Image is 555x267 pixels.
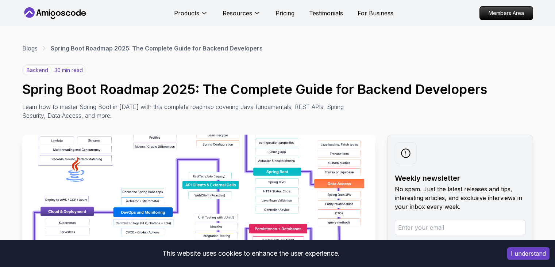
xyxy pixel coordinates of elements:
[22,102,349,120] p: Learn how to master Spring Boot in [DATE] with this complete roadmap covering Java fundamentals, ...
[395,173,525,183] h2: Weekly newsletter
[479,6,533,20] a: Members Area
[51,44,263,53] p: Spring Boot Roadmap 2025: The Complete Guide for Backend Developers
[223,9,261,23] button: Resources
[22,82,533,97] h1: Spring Boot Roadmap 2025: The Complete Guide for Backend Developers
[309,9,343,18] a: Testimonials
[174,9,208,23] button: Products
[5,245,496,262] div: This website uses cookies to enhance the user experience.
[223,9,252,18] p: Resources
[174,9,199,18] p: Products
[275,9,294,18] a: Pricing
[54,67,83,74] p: 30 min read
[23,65,51,75] p: backend
[22,44,38,53] a: Blogs
[395,220,525,235] input: Enter your email
[395,185,525,211] p: No spam. Just the latest releases and tips, interesting articles, and exclusive interviews in you...
[358,9,393,18] a: For Business
[480,7,533,20] p: Members Area
[507,247,550,260] button: Accept cookies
